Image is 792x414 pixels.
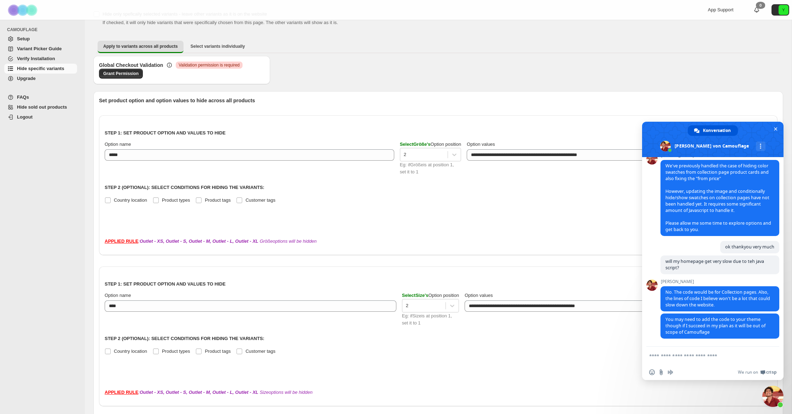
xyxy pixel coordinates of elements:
a: Setup [4,34,77,44]
span: If checked, it will only hide variants that were specifically chosen from this page. The other va... [103,20,338,25]
span: Option name [105,142,131,147]
span: Option values [467,142,495,147]
span: Datei senden [658,369,664,375]
img: Camouflage [6,0,41,20]
span: Customer tags [245,197,275,203]
span: FAQs [17,94,29,100]
span: ok thankyou very much [725,244,774,250]
b: Outlet - XS, Outlet - S, Outlet - M, Outlet - L, Outlet - XL [140,390,258,395]
span: Grant Permission [103,71,139,76]
span: Option name [105,293,131,298]
span: Select Größe 's [400,142,431,147]
a: Logout [4,112,77,122]
span: CAMOUFLAGE [7,27,80,33]
button: Select variants individually [185,41,251,52]
div: Konversation [688,125,738,136]
a: 0 [753,6,760,13]
p: Set product option and option values to hide across all products [99,97,778,104]
span: You may need to add the code to your theme though if I succeed in my plan as it will be out of sc... [665,316,765,335]
span: We run on [738,369,758,375]
span: [PERSON_NAME] [660,279,779,284]
div: : Größe options will be hidden [105,238,772,245]
a: Hide sold out products [4,102,77,112]
span: Select Size 's [402,293,429,298]
div: Eg: if Größe is at position 1, set it to 1 [400,161,461,176]
span: Customer tags [245,349,275,354]
span: Verify Installation [17,56,55,61]
span: Product types [162,197,190,203]
button: Avatar with initials Y [771,4,789,16]
b: Outlet - XS, Outlet - S, Outlet - M, Outlet - L, Outlet - XL [140,238,258,244]
div: Mehr Kanäle [756,142,765,151]
span: Audionachricht aufzeichnen [668,369,673,375]
div: Chat schließen [762,386,784,407]
span: Country location [114,197,147,203]
span: Hide sold out products [17,104,67,110]
a: Verify Installation [4,54,77,64]
a: Hide specific variants [4,64,77,74]
textarea: Verfassen Sie Ihre Nachricht… [649,353,761,359]
span: Product types [162,349,190,354]
strong: APPLIED RULE [105,390,138,395]
span: Apply to variants across all products [103,44,178,49]
span: Hide specific variants [17,66,64,71]
p: Step 2 (Optional): Select conditions for hiding the variants: [105,335,772,342]
span: Avatar with initials Y [779,5,788,15]
a: Upgrade [4,74,77,84]
span: Setup [17,36,30,41]
a: Grant Permission [99,69,143,79]
a: Variant Picker Guide [4,44,77,54]
p: Step 1: Set product option and values to hide [105,130,772,137]
span: We've previously handled the case of hiding color swatches from collection page product cards and... [665,163,771,232]
a: We run onCrisp [738,369,776,375]
span: Chat schließen [772,125,779,133]
span: Country location [114,349,147,354]
span: Crisp [766,369,776,375]
span: No. The code would be for Collection pages. Also, the lines of code I believe won't be a lot that... [665,289,770,308]
span: Option position [400,142,461,147]
span: Option position [402,293,459,298]
button: Apply to variants across all products [98,41,184,53]
span: Product tags [205,349,231,354]
span: App Support [708,7,733,12]
p: Step 1: Set product option and values to hide [105,281,772,288]
div: : Size options will be hidden [105,389,772,396]
span: Upgrade [17,76,36,81]
div: Eg: if Size is at position 1, set it to 1 [402,312,459,327]
strong: APPLIED RULE [105,238,138,244]
span: Variant Picker Guide [17,46,62,51]
span: will my homepage get very slow due to teh java script? [665,258,764,271]
p: Step 2 (Optional): Select conditions for hiding the variants: [105,184,772,191]
span: Option values [465,293,493,298]
span: Konversation [703,125,731,136]
h3: Global Checkout Validation [99,62,163,69]
span: Select variants individually [191,44,245,49]
a: FAQs [4,92,77,102]
span: Validation permission is required [179,62,240,68]
span: Product tags [205,197,231,203]
span: Einen Emoji einfügen [649,369,655,375]
div: 0 [756,2,765,9]
text: Y [782,8,785,12]
span: Logout [17,114,33,120]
